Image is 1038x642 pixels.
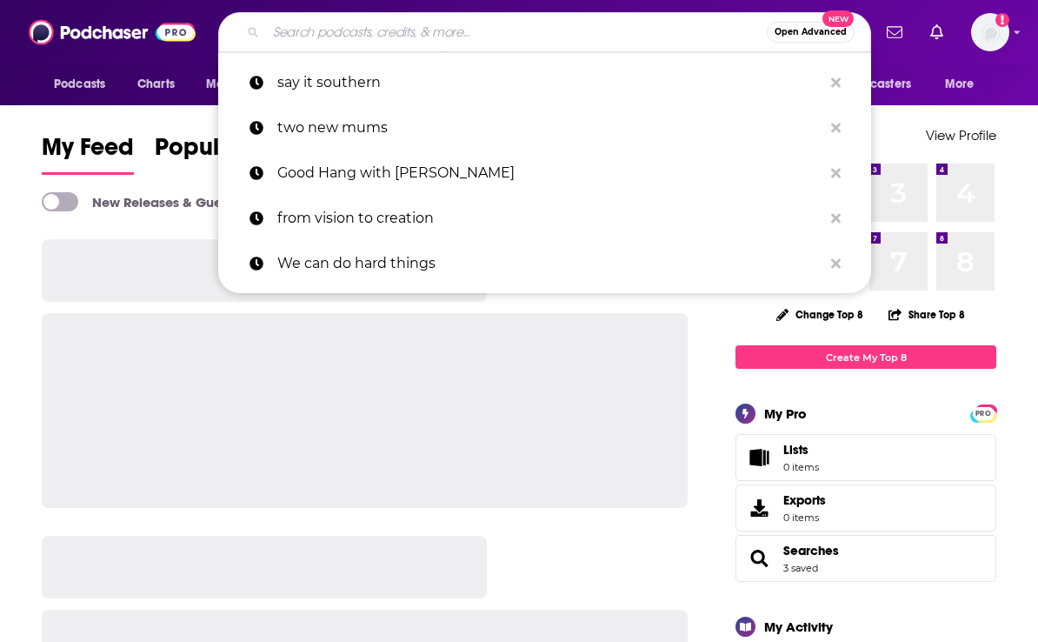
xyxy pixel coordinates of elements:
[933,68,996,101] button: open menu
[42,192,270,211] a: New Releases & Guests Only
[742,445,776,470] span: Lists
[277,150,822,196] p: Good Hang with Amy Poehler
[783,512,826,524] span: 0 items
[735,345,996,369] a: Create My Top 8
[926,127,996,144] a: View Profile
[973,407,994,420] span: PRO
[775,28,847,37] span: Open Advanced
[764,405,807,422] div: My Pro
[945,72,975,97] span: More
[742,496,776,520] span: Exports
[155,132,303,172] span: Popular Feed
[218,241,871,286] a: We can do hard things
[888,298,966,331] button: Share Top 8
[783,562,818,574] a: 3 saved
[766,304,874,325] button: Change Top 8
[735,434,996,481] a: Lists
[42,132,134,175] a: My Feed
[971,13,1009,51] button: Show profile menu
[971,13,1009,51] span: Logged in as alignPR
[126,68,185,101] a: Charts
[266,18,767,46] input: Search podcasts, credits, & more...
[277,241,822,286] p: We can do hard things
[218,60,871,105] a: say it southern
[42,68,128,101] button: open menu
[218,12,871,52] div: Search podcasts, credits, & more...
[783,543,839,558] a: Searches
[277,196,822,241] p: from vision to creation
[995,13,1009,27] svg: Add a profile image
[54,72,105,97] span: Podcasts
[735,485,996,532] a: Exports
[923,17,950,47] a: Show notifications dropdown
[822,10,854,27] span: New
[137,72,175,97] span: Charts
[218,150,871,196] a: Good Hang with [PERSON_NAME]
[767,22,855,43] button: Open AdvancedNew
[816,68,936,101] button: open menu
[277,105,822,150] p: two new mums
[218,105,871,150] a: two new mums
[42,132,134,172] span: My Feed
[29,16,196,49] img: Podchaser - Follow, Share and Rate Podcasts
[277,60,822,105] p: say it southern
[194,68,290,101] button: open menu
[973,406,994,419] a: PRO
[971,13,1009,51] img: User Profile
[880,17,909,47] a: Show notifications dropdown
[783,461,819,473] span: 0 items
[155,132,303,175] a: Popular Feed
[206,72,268,97] span: Monitoring
[783,492,826,508] span: Exports
[742,546,776,571] a: Searches
[735,535,996,582] span: Searches
[783,442,808,458] span: Lists
[764,619,833,635] div: My Activity
[783,442,819,458] span: Lists
[218,196,871,241] a: from vision to creation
